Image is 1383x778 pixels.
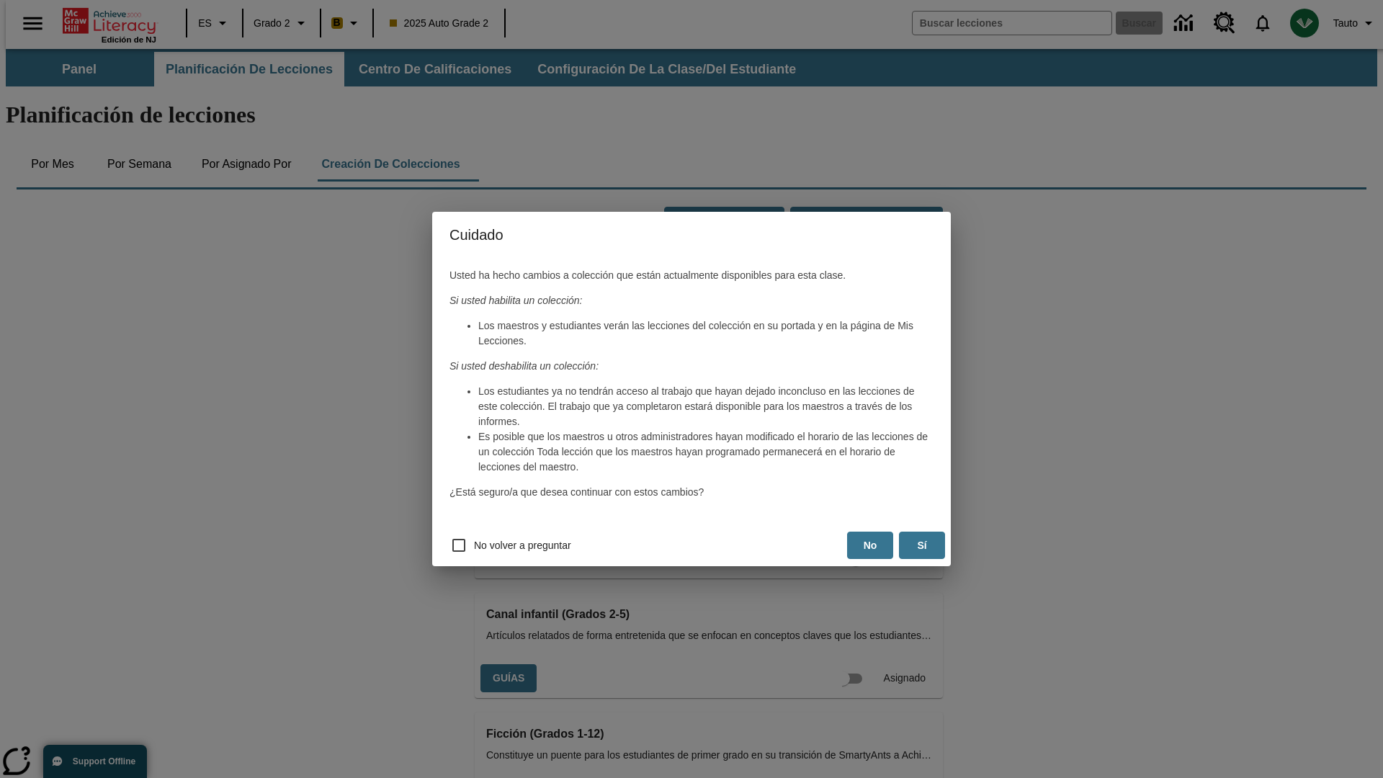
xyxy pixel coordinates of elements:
h4: Cuidado [432,212,951,258]
button: Sí [899,532,945,560]
button: No [847,532,893,560]
li: Es posible que los maestros u otros administradores hayan modificado el horario de las lecciones ... [478,429,934,475]
p: ¿Está seguro/a que desea continuar con estos cambios? [449,485,934,500]
p: Usted ha hecho cambios a colección que están actualmente disponibles para esta clase. [449,268,934,283]
li: Los maestros y estudiantes verán las lecciones del colección en su portada y en la página de Mis ... [478,318,934,349]
em: Si usted deshabilita un colección: [449,360,599,372]
em: Si usted habilita un colección: [449,295,582,306]
li: Los estudiantes ya no tendrán acceso al trabajo que hayan dejado inconcluso en las lecciones de e... [478,384,934,429]
span: No volver a preguntar [474,538,571,553]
